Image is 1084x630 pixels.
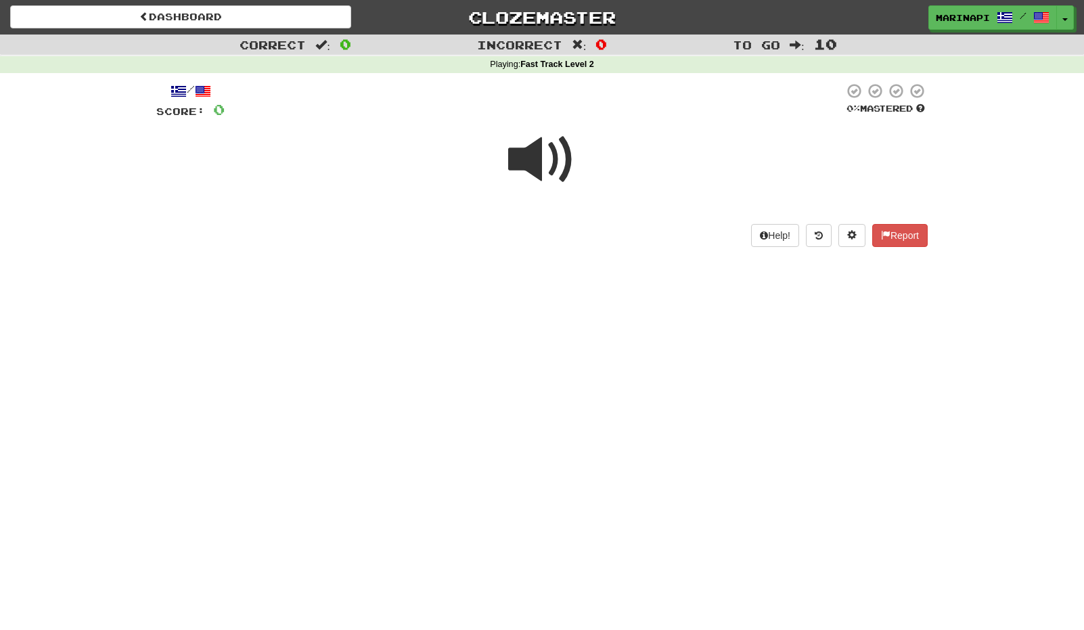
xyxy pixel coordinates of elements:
span: marinapi [936,12,990,24]
span: 0 [213,101,225,118]
a: Dashboard [10,5,351,28]
span: To go [733,38,780,51]
span: 0 % [846,103,860,114]
span: : [315,39,330,51]
span: 0 [340,36,351,52]
div: / [156,83,225,99]
button: Help! [751,224,799,247]
span: Score: [156,106,205,117]
button: Round history (alt+y) [806,224,832,247]
span: / [1020,11,1026,20]
span: : [572,39,587,51]
span: : [790,39,805,51]
span: Incorrect [477,38,562,51]
a: marinapi / [928,5,1057,30]
button: Report [872,224,928,247]
span: Correct [240,38,306,51]
a: Clozemaster [371,5,713,29]
div: Mastered [844,103,928,115]
strong: Fast Track Level 2 [520,60,594,69]
span: 0 [595,36,607,52]
span: 10 [814,36,837,52]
